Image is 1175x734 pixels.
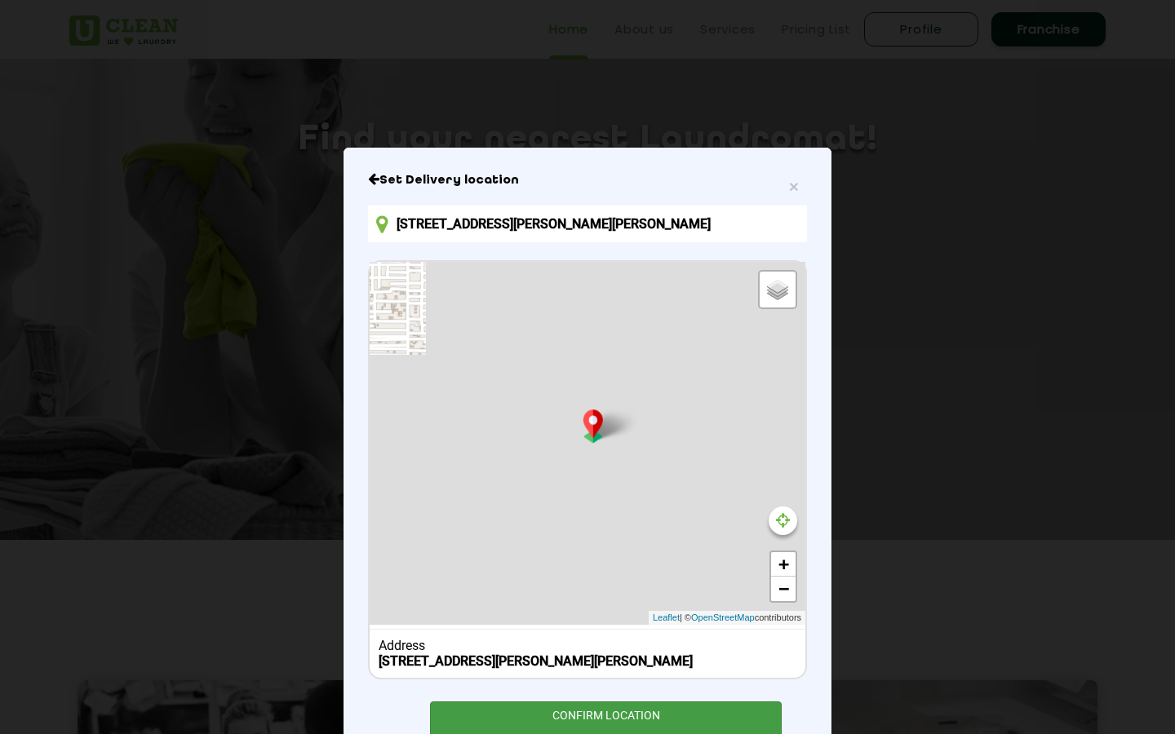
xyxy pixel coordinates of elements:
button: Close [789,178,799,195]
input: Enter location [368,206,807,242]
b: [STREET_ADDRESS][PERSON_NAME][PERSON_NAME] [379,653,693,669]
a: Zoom out [771,577,796,601]
a: OpenStreetMap [691,611,755,625]
a: Zoom in [771,552,796,577]
span: × [789,177,799,196]
a: Layers [760,272,796,307]
div: Address [379,638,797,653]
a: Leaflet [653,611,680,625]
div: | © contributors [649,611,805,625]
h6: Close [368,172,807,188]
